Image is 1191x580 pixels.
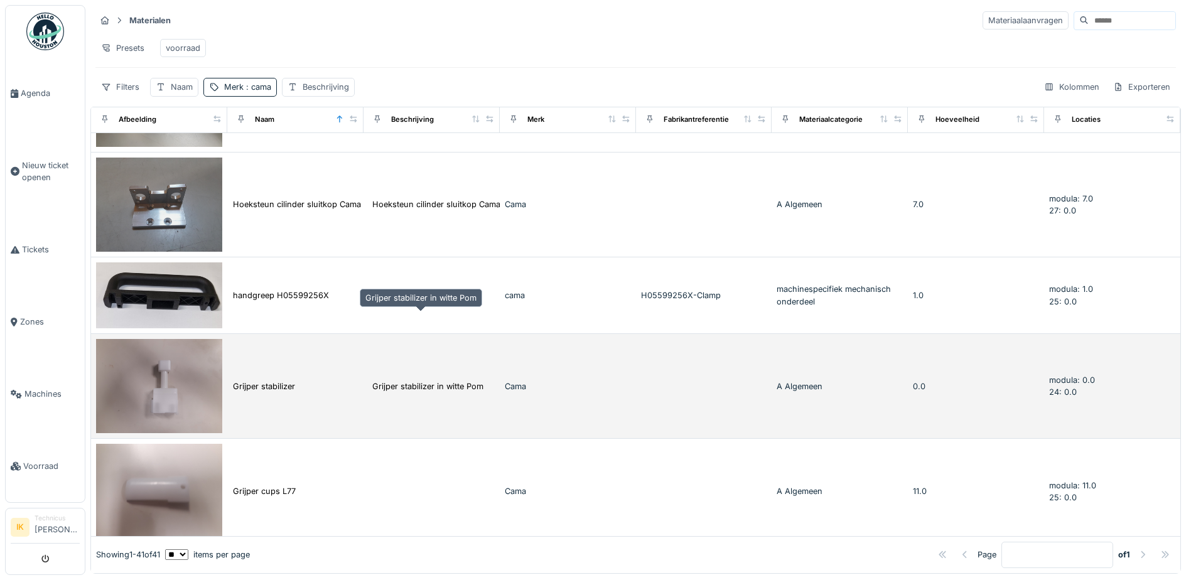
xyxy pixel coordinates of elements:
div: Grijper cups L77 [233,485,296,497]
li: [PERSON_NAME] [35,513,80,540]
div: Hoeksteun cilinder sluitkop Cama [233,198,361,210]
img: Hoeksteun cilinder sluitkop Cama [96,158,222,252]
div: A Algemeen [777,198,903,210]
div: handgreep H05599256X [233,289,329,301]
div: Exporteren [1107,78,1176,96]
div: Hoeveelheid [935,114,979,125]
div: Materiaalaanvragen [983,11,1069,30]
div: cama [505,289,631,301]
div: Technicus [35,513,80,523]
div: Grijper stabilizer [233,380,295,392]
div: Cama [505,380,631,392]
span: modula: 0.0 [1049,375,1095,385]
div: Cama [505,485,631,497]
strong: of 1 [1118,549,1130,561]
span: Machines [24,388,80,400]
div: Beschrijving [303,81,349,93]
span: 27: 0.0 [1049,206,1076,215]
div: A Algemeen [777,380,903,392]
div: items per page [165,549,250,561]
div: Naam [255,114,274,125]
div: 1.0 [913,289,1039,301]
div: Materiaalcategorie [799,114,863,125]
a: Machines [6,358,85,430]
div: H05599256X-Clamp [641,289,767,301]
img: Grijper stabilizer [96,339,222,434]
div: Beschrijving [391,114,434,125]
span: 25: 0.0 [1049,297,1077,306]
a: Zones [6,286,85,358]
div: Naam [171,81,193,93]
span: Nieuw ticket openen [22,159,80,183]
div: Showing 1 - 41 of 41 [96,549,160,561]
div: Page [978,549,996,561]
span: 25: 0.0 [1049,493,1077,502]
span: : cama [244,82,271,92]
a: Nieuw ticket openen [6,129,85,213]
div: 7.0 [913,198,1039,210]
img: handgreep H05599256X [96,262,222,328]
div: Fabrikantreferentie [664,114,729,125]
div: 11.0 [913,485,1039,497]
div: Cama [505,198,631,210]
div: machinespecifiek mechanisch onderdeel [777,283,903,307]
span: modula: 7.0 [1049,194,1093,203]
div: Presets [95,39,150,57]
div: Afbeelding [119,114,156,125]
span: modula: 11.0 [1049,481,1096,490]
span: Agenda [21,87,80,99]
div: Merk [527,114,544,125]
li: IK [11,518,30,537]
div: Merk [224,81,271,93]
div: Hoeksteun cilinder sluitkop Cama [372,198,500,210]
a: IK Technicus[PERSON_NAME] [11,513,80,544]
div: Grijper stabilizer in witte Pom [360,289,482,307]
span: 24: 0.0 [1049,387,1077,397]
a: Tickets [6,213,85,286]
img: Badge_color-CXgf-gQk.svg [26,13,64,50]
div: Locaties [1072,114,1101,125]
div: Filters [95,78,145,96]
strong: Materialen [124,14,176,26]
div: voorraad [166,42,200,54]
div: 0.0 [913,380,1039,392]
span: Tickets [22,244,80,255]
span: modula: 1.0 [1049,284,1093,294]
a: Agenda [6,57,85,129]
span: Zones [20,316,80,328]
div: Kolommen [1038,78,1105,96]
img: Grijper cups L77 [96,444,222,539]
div: A Algemeen [777,485,903,497]
a: Voorraad [6,430,85,502]
span: Voorraad [23,460,80,472]
div: Grijper stabilizer in witte Pom [372,380,483,392]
